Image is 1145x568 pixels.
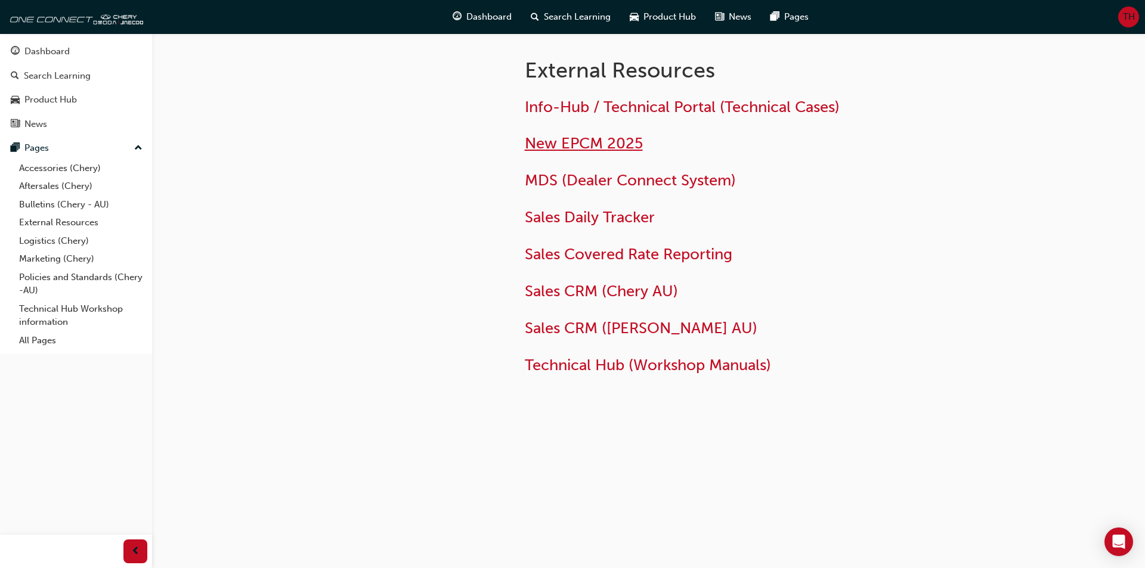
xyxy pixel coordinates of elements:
div: Product Hub [24,93,77,107]
a: New EPCM 2025 [525,134,643,153]
button: Pages [5,137,147,159]
span: pages-icon [770,10,779,24]
div: Search Learning [24,69,91,83]
span: TH [1123,10,1135,24]
span: search-icon [11,71,19,82]
a: Sales Daily Tracker [525,208,655,226]
a: Policies and Standards (Chery -AU) [14,268,147,300]
div: News [24,117,47,131]
a: car-iconProduct Hub [620,5,705,29]
a: All Pages [14,331,147,350]
a: Technical Hub (Workshop Manuals) [525,356,771,374]
a: Accessories (Chery) [14,159,147,178]
div: Dashboard [24,45,70,58]
a: Technical Hub Workshop information [14,300,147,331]
a: news-iconNews [705,5,761,29]
span: Search Learning [544,10,611,24]
div: Open Intercom Messenger [1104,527,1133,556]
a: pages-iconPages [761,5,818,29]
span: Dashboard [466,10,512,24]
a: Marketing (Chery) [14,250,147,268]
a: Product Hub [5,89,147,111]
span: Product Hub [643,10,696,24]
a: News [5,113,147,135]
button: DashboardSearch LearningProduct HubNews [5,38,147,137]
span: car-icon [11,95,20,105]
a: Logistics (Chery) [14,232,147,250]
span: pages-icon [11,143,20,154]
a: guage-iconDashboard [443,5,521,29]
span: guage-icon [453,10,462,24]
button: TH [1118,7,1139,27]
h1: External Resources [525,57,916,83]
span: car-icon [630,10,639,24]
div: Pages [24,141,49,155]
span: up-icon [134,141,143,156]
span: prev-icon [131,544,140,559]
span: News [729,10,751,24]
a: Aftersales (Chery) [14,177,147,195]
span: guage-icon [11,46,20,57]
a: Bulletins (Chery - AU) [14,195,147,214]
a: Sales Covered Rate Reporting [525,245,732,263]
a: MDS (Dealer Connect System) [525,171,736,190]
a: Sales CRM ([PERSON_NAME] AU) [525,319,757,337]
img: oneconnect [6,5,143,29]
a: Info-Hub / Technical Portal (Technical Cases) [525,98,840,116]
a: Dashboard [5,41,147,63]
a: search-iconSearch Learning [521,5,620,29]
span: news-icon [11,119,20,130]
a: Sales CRM (Chery AU) [525,282,678,300]
a: External Resources [14,213,147,232]
span: news-icon [715,10,724,24]
span: Pages [784,10,809,24]
a: Search Learning [5,65,147,87]
span: search-icon [531,10,539,24]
